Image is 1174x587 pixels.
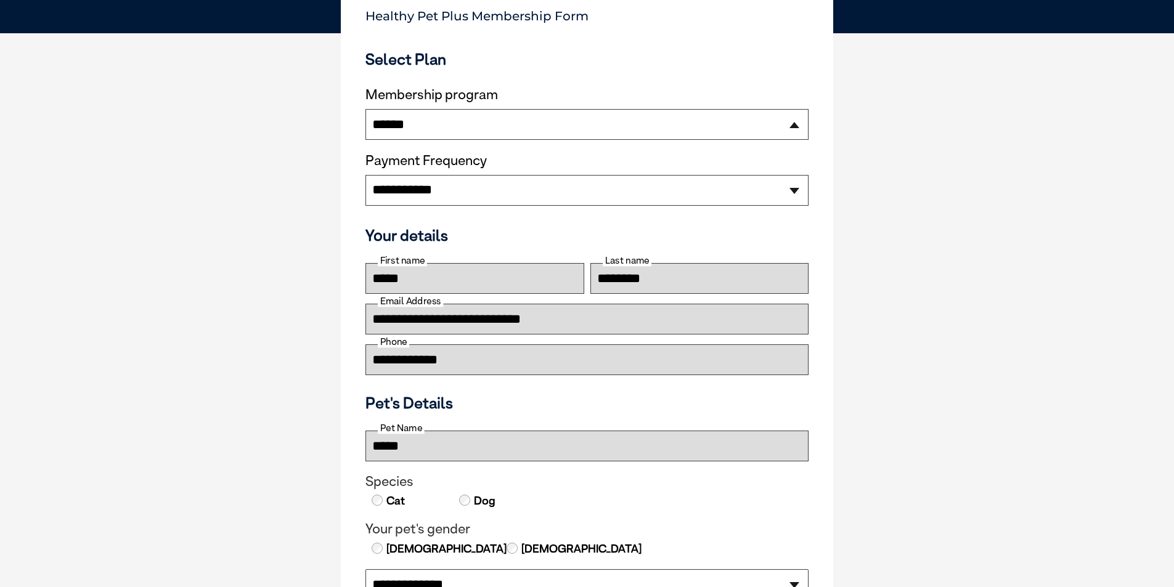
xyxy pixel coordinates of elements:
h3: Select Plan [365,50,809,68]
h3: Your details [365,226,809,245]
label: Membership program [365,87,809,103]
h3: Pet's Details [361,394,813,412]
label: First name [378,255,427,266]
legend: Species [365,474,809,490]
label: Phone [378,336,409,347]
label: Last name [603,255,651,266]
p: Healthy Pet Plus Membership Form [365,3,809,23]
label: Email Address [378,296,443,307]
label: Payment Frequency [365,153,487,169]
legend: Your pet's gender [365,521,809,537]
